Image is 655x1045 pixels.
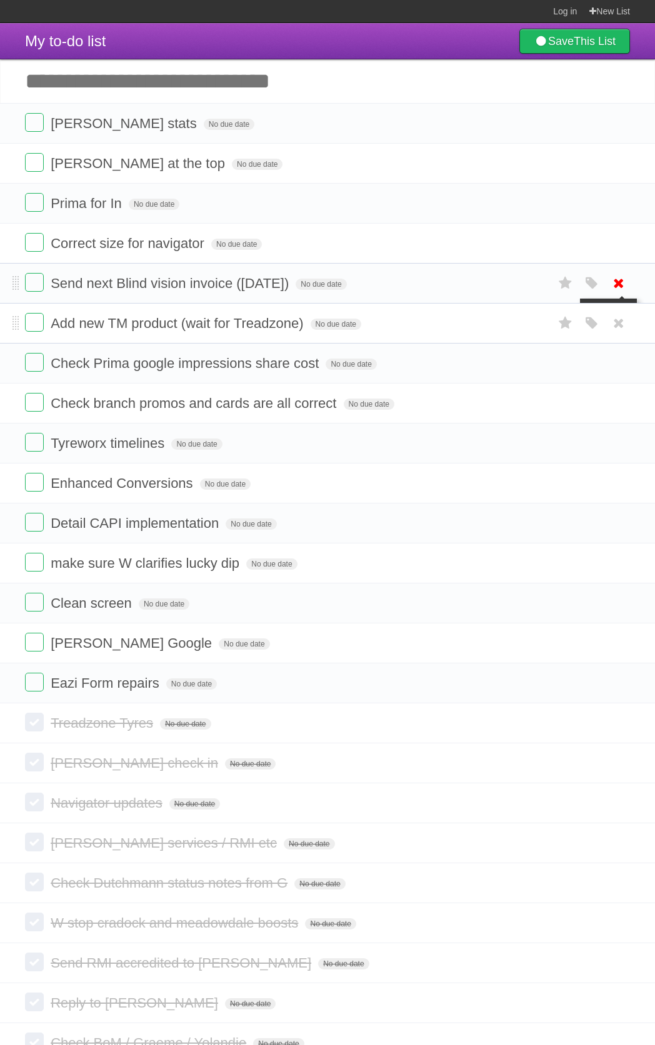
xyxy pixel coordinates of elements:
[344,399,394,410] span: No due date
[160,718,211,730] span: No due date
[51,475,196,491] span: Enhanced Conversions
[171,438,222,450] span: No due date
[25,273,44,292] label: Done
[25,393,44,412] label: Done
[554,273,577,294] label: Star task
[204,119,254,130] span: No due date
[25,32,106,49] span: My to-do list
[51,196,125,211] span: Prima for In
[25,793,44,811] label: Done
[129,199,179,210] span: No due date
[211,239,262,250] span: No due date
[51,315,306,331] span: Add new TM product (wait for Treadzone)
[25,233,44,252] label: Done
[25,313,44,332] label: Done
[169,798,220,810] span: No due date
[296,279,346,290] span: No due date
[139,598,189,610] span: No due date
[25,673,44,691] label: Done
[574,35,616,47] b: This List
[519,29,630,54] a: SaveThis List
[200,478,251,490] span: No due date
[51,595,135,611] span: Clean screen
[246,558,297,570] span: No due date
[232,159,282,170] span: No due date
[25,593,44,612] label: Done
[51,116,200,131] span: [PERSON_NAME] stats
[51,635,215,651] span: [PERSON_NAME] Google
[225,998,276,1009] span: No due date
[305,918,356,929] span: No due date
[51,715,156,731] span: Treadzone Tyres
[51,795,166,811] span: Navigator updates
[166,678,217,690] span: No due date
[25,353,44,372] label: Done
[51,156,228,171] span: [PERSON_NAME] at the top
[25,993,44,1011] label: Done
[25,153,44,172] label: Done
[25,833,44,851] label: Done
[554,313,577,334] label: Star task
[25,433,44,452] label: Done
[25,953,44,971] label: Done
[51,355,322,371] span: Check Prima google impressions share cost
[51,835,280,851] span: [PERSON_NAME] services / RMI etc
[225,758,276,770] span: No due date
[219,638,269,650] span: No due date
[51,435,167,451] span: Tyreworx timelines
[25,633,44,651] label: Done
[25,513,44,532] label: Done
[25,913,44,931] label: Done
[51,235,207,251] span: Correct size for navigator
[51,515,222,531] span: Detail CAPI implementation
[318,958,369,969] span: No due date
[311,319,361,330] span: No due date
[51,275,292,291] span: Send next Blind vision invoice ([DATE])
[25,473,44,492] label: Done
[51,875,291,891] span: Check Dutchmann status notes from G
[51,555,242,571] span: make sure W clarifies lucky dip
[51,395,339,411] span: Check branch promos and cards are all correct
[25,193,44,212] label: Done
[25,873,44,891] label: Done
[25,713,44,731] label: Done
[25,753,44,771] label: Done
[51,955,314,971] span: Send RMI accredited to [PERSON_NAME]
[25,553,44,572] label: Done
[51,995,221,1011] span: Reply to [PERSON_NAME]
[51,755,221,771] span: [PERSON_NAME] check in
[284,838,334,849] span: No due date
[326,359,376,370] span: No due date
[294,878,345,889] span: No due date
[51,915,301,931] span: W stop cradock and meadowdale boosts
[226,518,276,530] span: No due date
[51,675,162,691] span: Eazi Form repairs
[25,113,44,132] label: Done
